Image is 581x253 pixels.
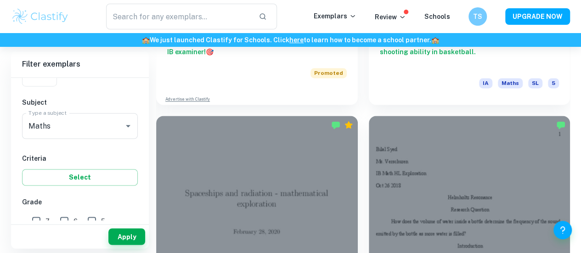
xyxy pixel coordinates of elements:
[424,13,450,20] a: Schools
[505,8,570,25] button: UPGRADE NOW
[314,11,356,21] p: Exemplars
[431,36,439,44] span: 🏫
[2,35,579,45] h6: We just launched Clastify for Schools. Click to learn how to become a school partner.
[142,36,150,44] span: 🏫
[380,37,559,67] h6: Investigating the correlation between height and shooting ability in basketball.
[289,36,304,44] a: here
[22,97,138,107] h6: Subject
[45,216,50,226] span: 7
[101,216,105,226] span: 5
[468,7,487,26] button: TS
[106,4,251,29] input: Search for any exemplars...
[165,96,210,102] a: Advertise with Clastify
[22,197,138,207] h6: Grade
[22,153,138,163] h6: Criteria
[548,78,559,88] span: 5
[11,7,69,26] img: Clastify logo
[528,78,542,88] span: SL
[73,216,78,226] span: 6
[344,120,353,129] div: Premium
[310,68,347,78] span: Promoted
[479,78,492,88] span: IA
[553,221,572,239] button: Help and Feedback
[22,169,138,186] button: Select
[331,120,340,129] img: Marked
[122,119,135,132] button: Open
[375,12,406,22] p: Review
[11,51,149,77] h6: Filter exemplars
[206,48,214,56] span: 🎯
[498,78,523,88] span: Maths
[108,228,145,245] button: Apply
[556,120,565,129] img: Marked
[28,109,67,117] label: Type a subject
[473,11,483,22] h6: TS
